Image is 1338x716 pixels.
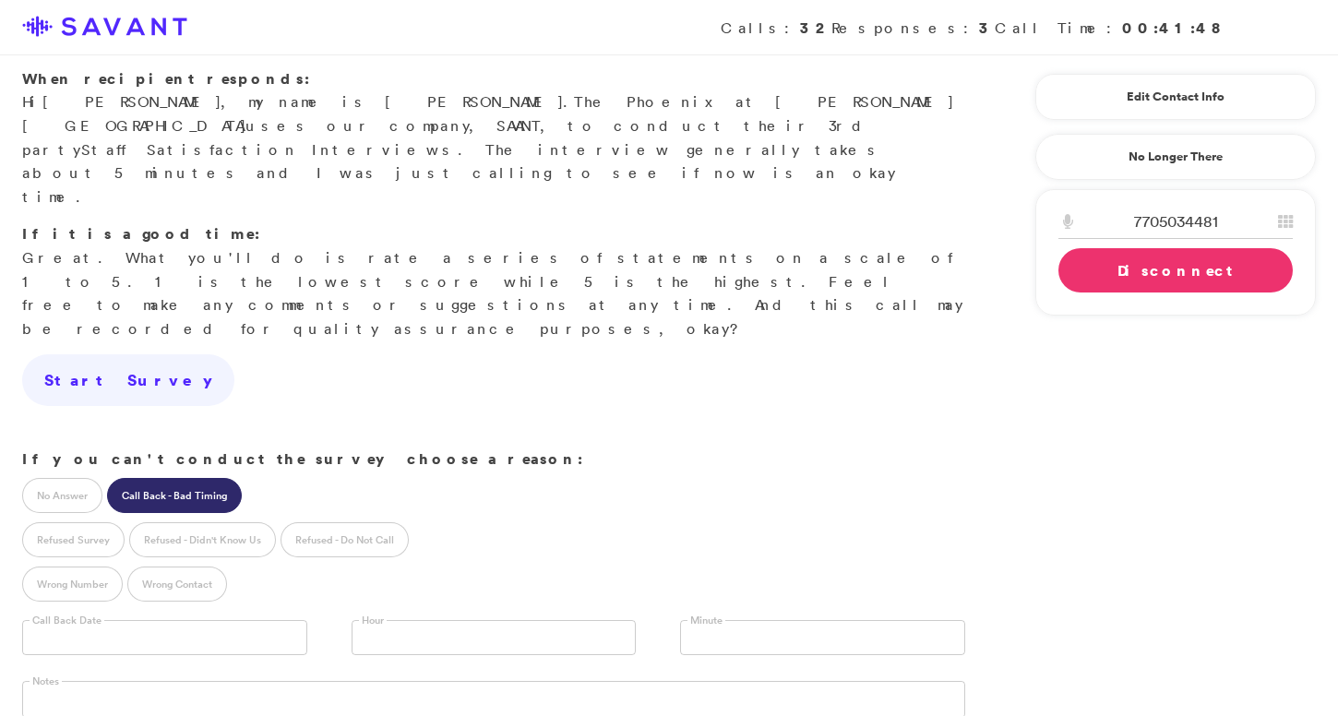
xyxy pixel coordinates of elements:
[30,614,104,627] label: Call Back Date
[281,522,409,557] label: Refused - Do Not Call
[22,567,123,602] label: Wrong Number
[979,18,995,38] strong: 3
[22,222,965,340] p: Great. What you'll do is rate a series of statements on a scale of 1 to 5. 1 is the lowest score ...
[22,68,310,89] strong: When recipient responds:
[22,522,125,557] label: Refused Survey
[30,674,62,688] label: Notes
[22,448,583,469] strong: If you can't conduct the survey choose a reason:
[1058,82,1293,112] a: Edit Contact Info
[1122,18,1224,38] strong: 00:41:48
[22,67,965,209] p: Hi , my name is [PERSON_NAME]. uses our company, SAVANT, to conduct their 3rd party s. The interv...
[1058,248,1293,292] a: Disconnect
[129,522,276,557] label: Refused - Didn't Know Us
[1035,134,1316,180] a: No Longer There
[42,92,221,111] span: [PERSON_NAME]
[800,18,831,38] strong: 32
[22,223,260,244] strong: If it is a good time:
[359,614,387,627] label: Hour
[22,92,953,135] span: The Phoenix at [PERSON_NAME][GEOGRAPHIC_DATA]
[107,478,242,513] label: Call Back - Bad Timing
[687,614,725,627] label: Minute
[127,567,227,602] label: Wrong Contact
[81,140,442,159] span: Staff Satisfaction Interview
[22,478,102,513] label: No Answer
[22,354,234,406] a: Start Survey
